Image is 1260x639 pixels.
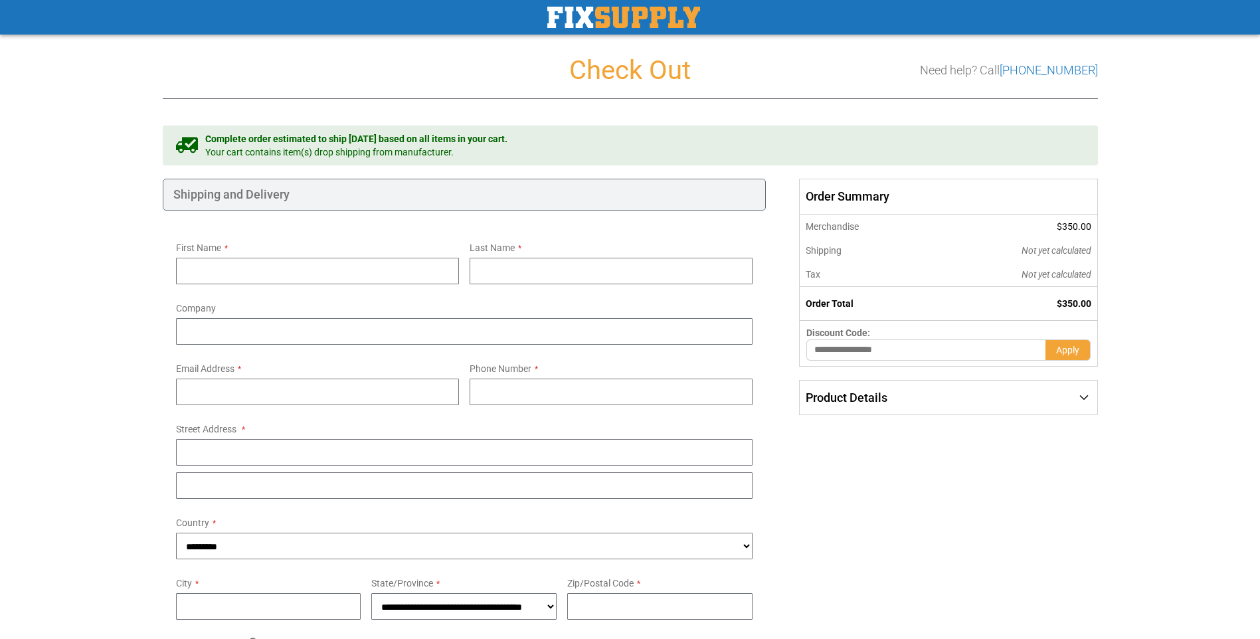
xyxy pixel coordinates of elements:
[163,56,1098,85] h1: Check Out
[176,363,234,374] span: Email Address
[205,145,507,159] span: Your cart contains item(s) drop shipping from manufacturer.
[176,578,192,589] span: City
[567,578,634,589] span: Zip/Postal Code
[799,179,1097,215] span: Order Summary
[1057,298,1091,309] span: $350.00
[470,363,531,374] span: Phone Number
[1056,345,1079,355] span: Apply
[1022,269,1091,280] span: Not yet calculated
[800,262,932,287] th: Tax
[1022,245,1091,256] span: Not yet calculated
[806,327,870,338] span: Discount Code:
[205,132,507,145] span: Complete order estimated to ship [DATE] based on all items in your cart.
[176,303,216,314] span: Company
[920,64,1098,77] h3: Need help? Call
[176,424,236,434] span: Street Address
[800,215,932,238] th: Merchandise
[547,7,700,28] img: Fix Industrial Supply
[806,391,887,405] span: Product Details
[1057,221,1091,232] span: $350.00
[1045,339,1091,361] button: Apply
[176,242,221,253] span: First Name
[806,245,842,256] span: Shipping
[806,298,854,309] strong: Order Total
[163,179,766,211] div: Shipping and Delivery
[176,517,209,528] span: Country
[470,242,515,253] span: Last Name
[547,7,700,28] a: store logo
[371,578,433,589] span: State/Province
[1000,63,1098,77] a: [PHONE_NUMBER]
